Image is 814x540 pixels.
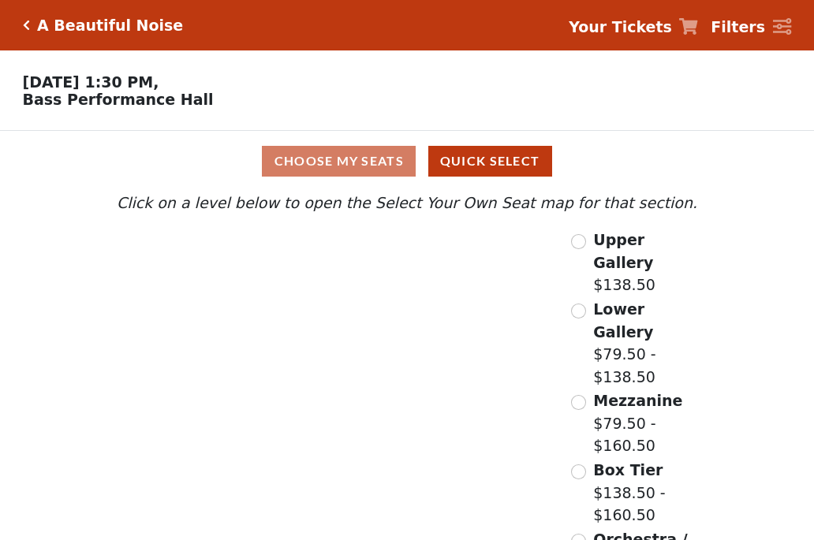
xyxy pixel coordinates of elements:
a: Your Tickets [569,16,698,39]
span: Upper Gallery [593,231,653,271]
path: Orchestra / Parterre Circle - Seats Available: 21 [289,386,472,496]
a: Filters [711,16,791,39]
label: $138.50 [593,229,701,296]
button: Quick Select [428,146,552,177]
path: Upper Gallery - Seats Available: 263 [190,236,370,280]
h5: A Beautiful Noise [37,17,183,35]
strong: Filters [711,18,765,35]
span: Lower Gallery [593,300,653,341]
label: $79.50 - $160.50 [593,389,701,457]
span: Mezzanine [593,392,682,409]
span: Box Tier [593,461,663,479]
label: $79.50 - $138.50 [593,298,701,388]
label: $138.50 - $160.50 [593,459,701,527]
p: Click on a level below to open the Select Your Own Seat map for that section. [113,192,701,214]
strong: Your Tickets [569,18,672,35]
a: Click here to go back to filters [23,20,30,31]
path: Lower Gallery - Seats Available: 23 [204,272,394,332]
